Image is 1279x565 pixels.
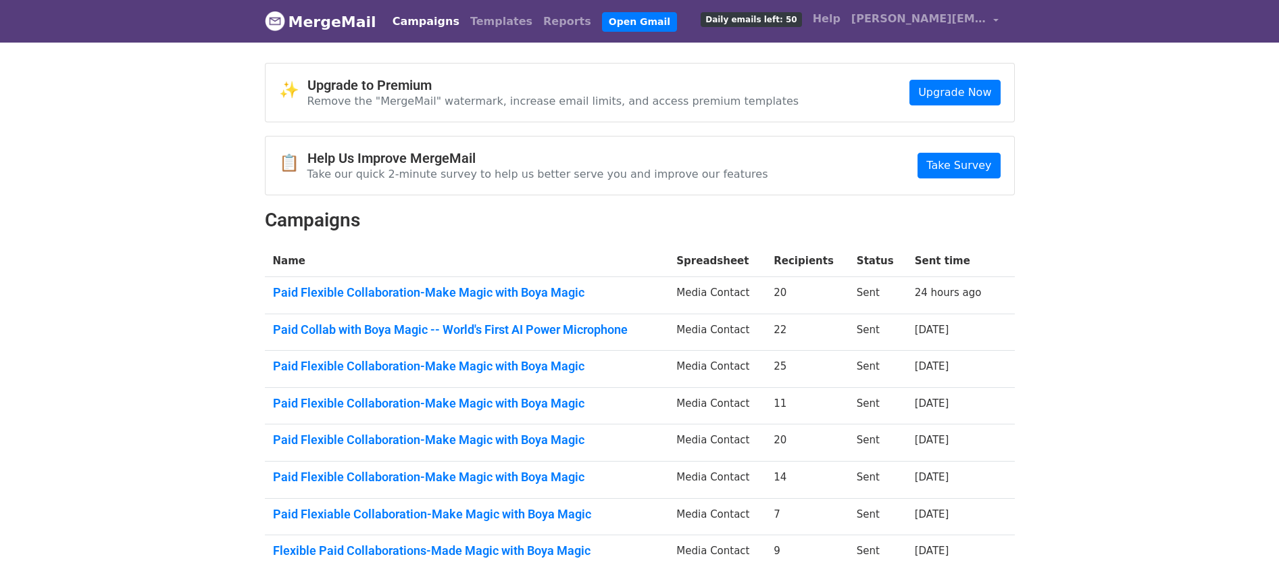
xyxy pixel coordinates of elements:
[465,8,538,35] a: Templates
[915,287,982,299] a: 24 hours ago
[701,12,801,27] span: Daily emails left: 50
[766,245,849,277] th: Recipients
[915,545,949,557] a: [DATE]
[766,277,849,314] td: 20
[907,245,997,277] th: Sent time
[849,498,907,535] td: Sent
[668,351,766,388] td: Media Contact
[766,351,849,388] td: 25
[668,387,766,424] td: Media Contact
[915,434,949,446] a: [DATE]
[273,543,661,558] a: Flexible Paid Collaborations-Made Magic with Boya Magic
[668,314,766,351] td: Media Contact
[265,11,285,31] img: MergeMail logo
[915,471,949,483] a: [DATE]
[273,322,661,337] a: Paid Collab with Boya Magic -- World's First AI Power Microphone
[766,424,849,462] td: 20
[766,314,849,351] td: 22
[766,462,849,499] td: 14
[668,462,766,499] td: Media Contact
[668,424,766,462] td: Media Contact
[668,277,766,314] td: Media Contact
[307,150,768,166] h4: Help Us Improve MergeMail
[849,351,907,388] td: Sent
[307,77,799,93] h4: Upgrade to Premium
[273,433,661,447] a: Paid Flexible Collaboration-Make Magic with Boya Magic
[307,167,768,181] p: Take our quick 2-minute survey to help us better serve you and improve our features
[909,80,1000,105] a: Upgrade Now
[915,324,949,336] a: [DATE]
[602,12,677,32] a: Open Gmail
[849,245,907,277] th: Status
[273,359,661,374] a: Paid Flexible Collaboration-Make Magic with Boya Magic
[279,153,307,173] span: 📋
[846,5,1004,37] a: [PERSON_NAME][EMAIL_ADDRESS][DOMAIN_NAME]
[918,153,1000,178] a: Take Survey
[851,11,986,27] span: [PERSON_NAME][EMAIL_ADDRESS][DOMAIN_NAME]
[273,470,661,485] a: Paid Flexible Collaboration-Make Magic with Boya Magic
[307,94,799,108] p: Remove the "MergeMail" watermark, increase email limits, and access premium templates
[915,397,949,410] a: [DATE]
[915,360,949,372] a: [DATE]
[766,387,849,424] td: 11
[915,508,949,520] a: [DATE]
[849,462,907,499] td: Sent
[265,7,376,36] a: MergeMail
[387,8,465,35] a: Campaigns
[279,80,307,100] span: ✨
[273,507,661,522] a: Paid Flexiable Collaboration-Make Magic with Boya Magic
[265,245,669,277] th: Name
[695,5,807,32] a: Daily emails left: 50
[849,387,907,424] td: Sent
[668,245,766,277] th: Spreadsheet
[668,498,766,535] td: Media Contact
[849,424,907,462] td: Sent
[273,396,661,411] a: Paid Flexible Collaboration-Make Magic with Boya Magic
[849,277,907,314] td: Sent
[807,5,846,32] a: Help
[265,209,1015,232] h2: Campaigns
[849,314,907,351] td: Sent
[766,498,849,535] td: 7
[538,8,597,35] a: Reports
[273,285,661,300] a: Paid Flexible Collaboration-Make Magic with Boya Magic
